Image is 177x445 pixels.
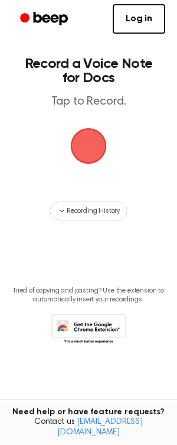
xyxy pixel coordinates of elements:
[9,287,168,304] p: Tired of copying and pasting? Use the extension to automatically insert your recordings.
[71,128,106,164] img: Beep Logo
[12,8,78,31] a: Beep
[57,418,143,437] a: [EMAIL_ADDRESS][DOMAIN_NAME]
[7,417,170,438] span: Contact us
[113,4,165,34] a: Log in
[21,57,156,85] h1: Record a Voice Note for Docs
[67,206,120,216] span: Recording History
[21,95,156,109] p: Tap to Record.
[50,202,127,220] button: Recording History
